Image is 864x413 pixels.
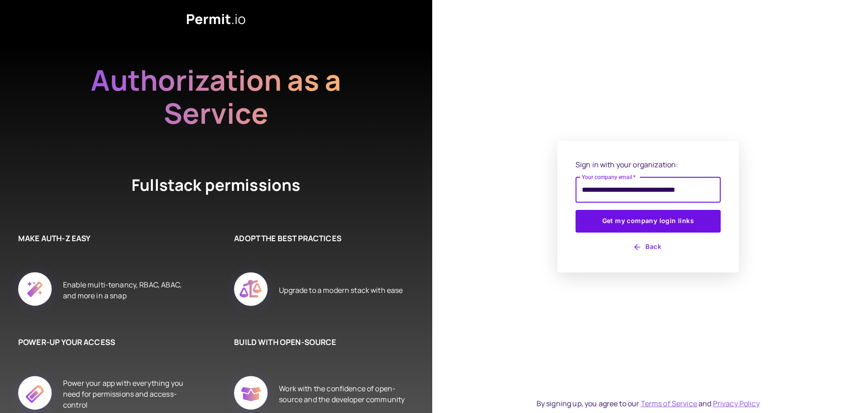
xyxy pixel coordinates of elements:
[279,262,403,318] div: Upgrade to a modern stack with ease
[62,63,370,130] h2: Authorization as a Service
[576,159,721,170] p: Sign in with your organization:
[234,336,405,348] h6: BUILD WITH OPEN-SOURCE
[537,398,760,409] div: By signing up, you agree to our and
[576,240,721,254] button: Back
[576,210,721,233] button: Get my company login links
[641,398,697,408] a: Terms of Service
[98,174,334,196] h4: Fullstack permissions
[18,233,189,244] h6: MAKE AUTH-Z EASY
[63,262,189,318] div: Enable multi-tenancy, RBAC, ABAC, and more in a snap
[18,336,189,348] h6: POWER-UP YOUR ACCESS
[234,233,405,244] h6: ADOPT THE BEST PRACTICES
[582,173,636,181] label: Your company email
[713,398,760,408] a: Privacy Policy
